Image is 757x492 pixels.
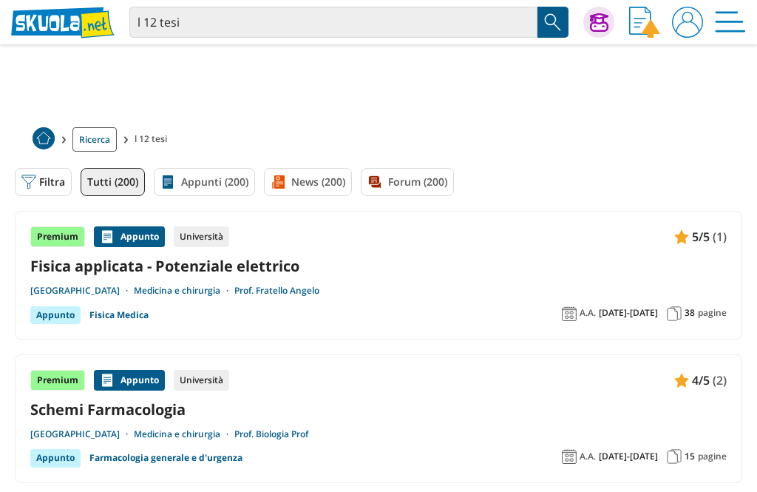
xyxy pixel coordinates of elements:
div: Università [174,370,229,391]
span: A.A. [580,307,596,319]
img: User avatar [672,7,703,38]
span: [DATE]-[DATE] [599,451,658,462]
img: Home [33,127,55,149]
img: Appunti contenuto [100,373,115,388]
a: Prof. Fratello Angelo [234,285,319,297]
a: Prof. Biologia Prof [234,428,308,440]
a: [GEOGRAPHIC_DATA] [30,428,134,440]
div: Appunto [94,226,165,247]
input: Cerca appunti, riassunti o versioni [129,7,537,38]
img: Anno accademico [562,449,577,464]
span: pagine [698,451,727,462]
a: Fisica applicata - Potenziale elettrico [30,256,727,276]
span: (1) [713,227,727,246]
div: Appunto [30,449,81,467]
div: Premium [30,226,85,247]
span: 15 [685,451,695,462]
span: l 12 tesi [135,127,173,152]
img: Appunti filtro contenuto [160,175,175,189]
a: Fisica Medica [89,306,149,324]
button: Search Button [537,7,568,38]
a: [GEOGRAPHIC_DATA] [30,285,134,297]
a: Appunti (200) [154,168,255,196]
span: 38 [685,307,695,319]
span: (2) [713,371,727,390]
span: A.A. [580,451,596,462]
img: News filtro contenuto [271,175,285,189]
div: Premium [30,370,85,391]
a: Medicina e chirurgia [134,428,234,440]
div: Appunto [94,370,165,391]
a: Medicina e chirurgia [134,285,234,297]
a: Home [33,127,55,152]
span: 4/5 [692,371,710,390]
span: 5/5 [692,227,710,246]
img: Forum filtro contenuto [367,175,382,189]
button: Filtra [15,168,72,196]
a: Ricerca [72,127,117,152]
a: Tutti (200) [81,168,145,196]
img: Appunti contenuto [100,229,115,244]
a: Forum (200) [361,168,454,196]
span: [DATE]-[DATE] [599,307,658,319]
img: Pagine [667,306,682,321]
span: pagine [698,307,727,319]
img: Invia appunto [629,7,660,38]
div: Università [174,226,229,247]
div: Appunto [30,306,81,324]
img: Cerca appunti, riassunti o versioni [542,11,564,33]
a: News (200) [264,168,352,196]
img: Pagine [667,449,682,464]
img: Menù [715,7,746,38]
a: Farmacologia generale e d'urgenza [89,449,242,467]
img: Anno accademico [562,306,577,321]
a: Schemi Farmacologia [30,400,727,419]
img: Chiedi Tutor AI [590,13,608,32]
img: Appunti contenuto [674,229,689,244]
img: Filtra filtri mobile [21,175,36,189]
img: Appunti contenuto [674,373,689,388]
